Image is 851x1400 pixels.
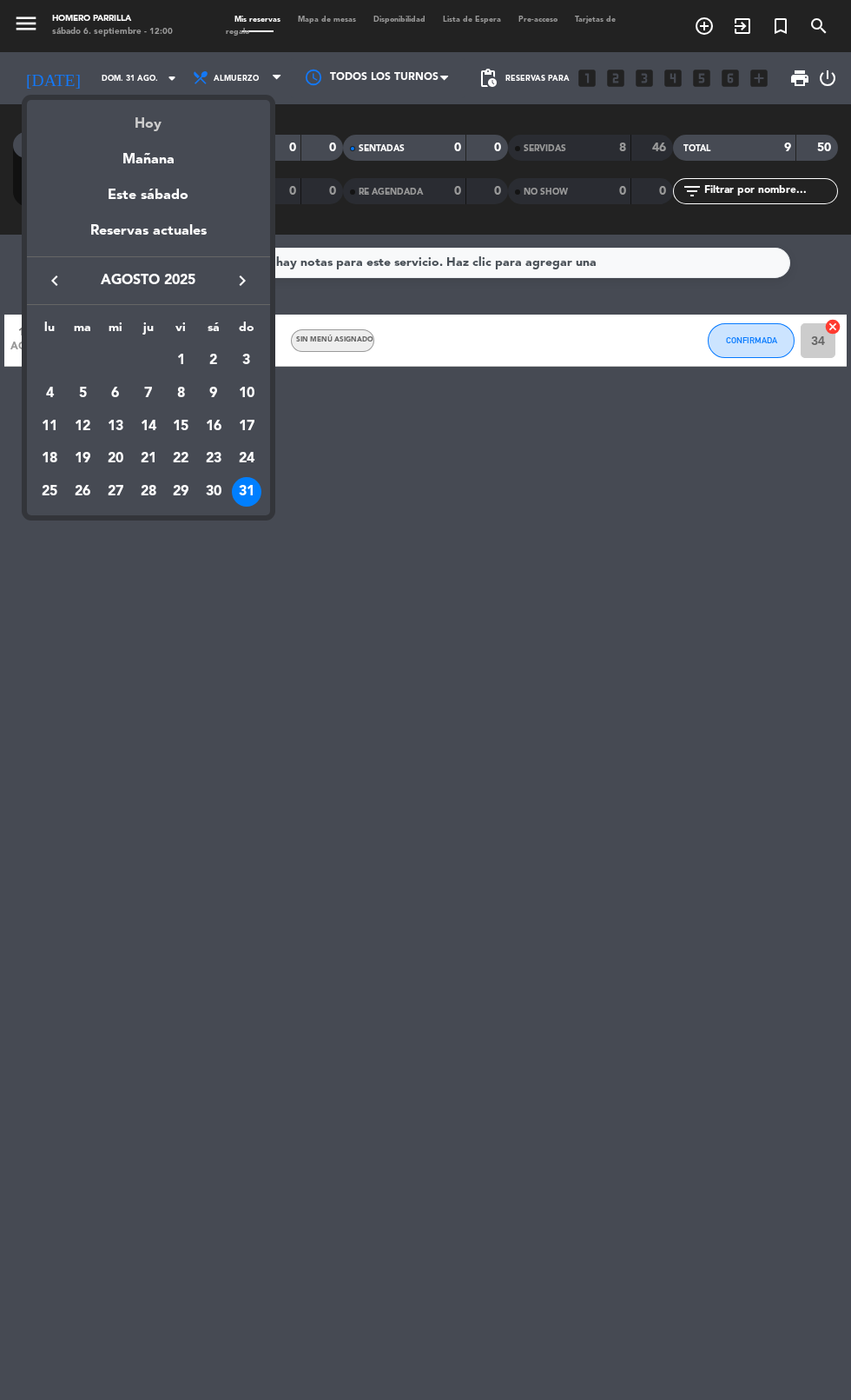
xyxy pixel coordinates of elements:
div: 26 [68,477,97,507]
th: miércoles [99,318,132,345]
div: 31 [232,477,261,507]
td: 13 de agosto de 2025 [99,410,132,443]
td: 18 de agosto de 2025 [34,443,67,476]
div: 17 [232,412,261,441]
div: 18 [35,444,64,474]
div: 19 [68,444,97,474]
td: 22 de agosto de 2025 [164,443,197,476]
td: 20 de agosto de 2025 [99,443,132,476]
td: 23 de agosto de 2025 [197,443,230,476]
td: 12 de agosto de 2025 [66,410,99,443]
td: 10 de agosto de 2025 [230,377,263,410]
div: 6 [101,379,130,408]
td: 4 de agosto de 2025 [34,377,67,410]
div: Reservas actuales [27,220,270,255]
div: 4 [35,379,64,408]
td: 29 de agosto de 2025 [164,475,197,508]
td: 26 de agosto de 2025 [66,475,99,508]
div: 23 [199,444,228,474]
button: keyboard_arrow_right [227,269,258,292]
td: 27 de agosto de 2025 [99,475,132,508]
td: 16 de agosto de 2025 [197,410,230,443]
div: 24 [232,444,261,474]
td: 19 de agosto de 2025 [66,443,99,476]
div: 7 [134,379,163,408]
td: 21 de agosto de 2025 [132,443,165,476]
td: 15 de agosto de 2025 [164,410,197,443]
div: 9 [199,379,228,408]
td: AGO. [34,345,165,378]
td: 1 de agosto de 2025 [164,345,197,378]
div: 11 [35,412,64,441]
div: 14 [134,412,163,441]
div: 3 [232,346,261,375]
div: 10 [232,379,261,408]
td: 9 de agosto de 2025 [197,377,230,410]
div: 8 [166,379,195,408]
td: 14 de agosto de 2025 [132,410,165,443]
div: 22 [166,444,195,474]
td: 30 de agosto de 2025 [197,475,230,508]
td: 6 de agosto de 2025 [99,377,132,410]
i: keyboard_arrow_left [44,270,65,291]
div: Hoy [27,100,270,136]
div: 12 [68,412,97,441]
td: 11 de agosto de 2025 [34,410,67,443]
div: 2 [199,346,228,375]
td: 5 de agosto de 2025 [66,377,99,410]
td: 25 de agosto de 2025 [34,475,67,508]
th: martes [66,318,99,345]
div: 5 [68,379,97,408]
div: 15 [166,412,195,441]
div: Mañana [27,136,270,171]
div: 29 [166,477,195,507]
span: agosto 2025 [70,269,227,292]
td: 28 de agosto de 2025 [132,475,165,508]
div: 13 [101,412,130,441]
td: 24 de agosto de 2025 [230,443,263,476]
td: 3 de agosto de 2025 [230,345,263,378]
i: keyboard_arrow_right [232,270,253,291]
div: 21 [134,444,163,474]
td: 8 de agosto de 2025 [164,377,197,410]
button: keyboard_arrow_left [39,269,70,292]
div: 16 [199,412,228,441]
td: 31 de agosto de 2025 [230,475,263,508]
div: Este sábado [27,171,270,220]
div: 20 [101,444,130,474]
td: 17 de agosto de 2025 [230,410,263,443]
div: 30 [199,477,228,507]
div: 27 [101,477,130,507]
div: 25 [35,477,64,507]
th: domingo [230,318,263,345]
th: viernes [164,318,197,345]
td: 2 de agosto de 2025 [197,345,230,378]
th: lunes [34,318,67,345]
td: 7 de agosto de 2025 [132,377,165,410]
div: 1 [166,346,195,375]
th: jueves [132,318,165,345]
div: 28 [134,477,163,507]
th: sábado [197,318,230,345]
